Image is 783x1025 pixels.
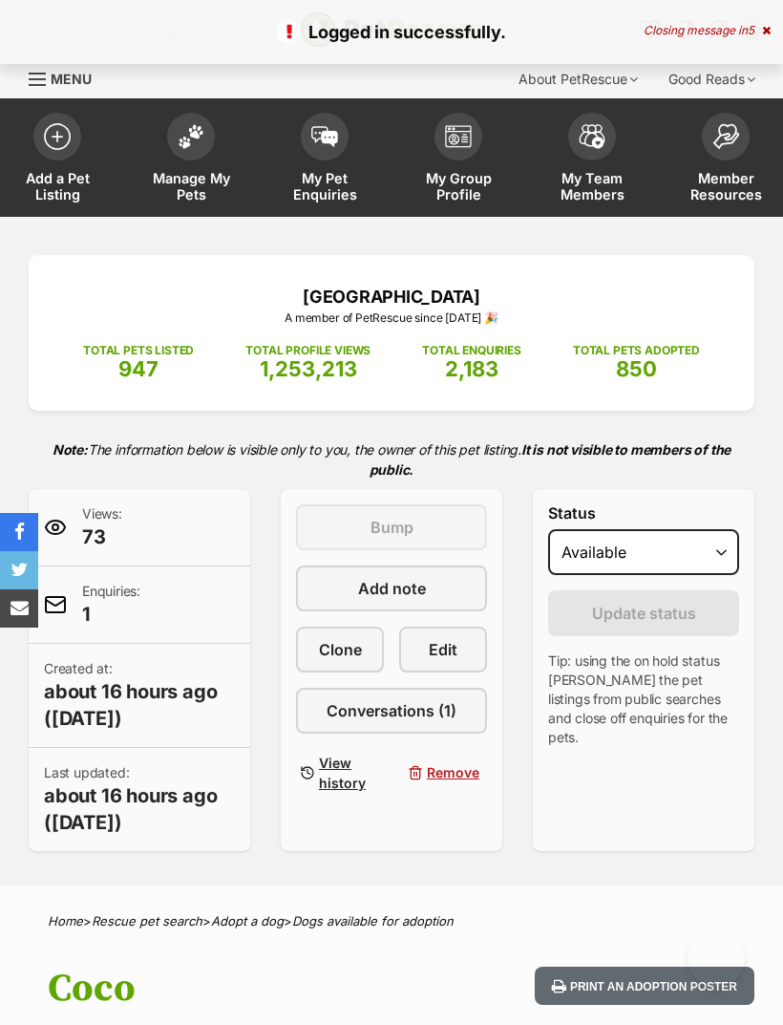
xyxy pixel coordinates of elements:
span: 73 [82,523,122,550]
img: pet-enquiries-icon-7e3ad2cf08bfb03b45e93fb7055b45f3efa6380592205ae92323e6603595dc1f.svg [311,126,338,147]
a: Edit [399,627,487,673]
span: My Pet Enquiries [282,170,368,203]
span: Add a Pet Listing [14,170,100,203]
img: group-profile-icon-3fa3cf56718a62981997c0bc7e787c4b2cf8bcc04b72c1350f741eb67cf2f40e.svg [445,125,472,148]
p: TOTAL ENQUIRIES [422,342,520,359]
p: Enquiries: [82,582,140,628]
p: Logged in successfully. [19,19,764,45]
span: 850 [616,356,657,381]
p: TOTAL PETS ADOPTED [573,342,700,359]
a: My Group Profile [391,103,525,217]
span: 5 [748,23,754,37]
span: 1 [82,601,140,628]
p: Views: [82,504,122,550]
h1: Coco [48,967,483,1011]
span: 947 [118,356,159,381]
a: My Team Members [525,103,659,217]
label: Status [548,504,739,522]
a: Clone [296,627,384,673]
img: add-pet-listing-icon-0afa8454b4691262ce3f59096e99ab1cd57d4a30225e0717b998d2c9b9846f56.svg [44,123,71,150]
p: Last updated: [44,763,235,836]
a: My Pet Enquiries [258,103,391,217]
span: Add note [358,577,426,600]
span: about 16 hours ago ([DATE]) [44,678,235,732]
p: Created at: [44,659,235,732]
a: View history [296,749,384,797]
a: Dogs available for adoption [292,913,454,929]
img: manage-my-pets-icon-02211641906a0b7f246fdf0571729dbe1e7629f14944591b6c1af311fb30b64b.svg [178,124,204,149]
span: My Group Profile [415,170,501,203]
div: Closing message in [644,24,771,37]
p: TOTAL PETS LISTED [83,342,194,359]
span: Member Resources [683,170,769,203]
span: Conversations (1) [327,699,456,722]
a: Conversations (1) [296,688,487,734]
span: Clone [319,638,362,661]
span: My Team Members [549,170,635,203]
img: member-resources-icon-8e73f808a243e03378d46382f2149f9095a855e16c252ad45f914b54edf8863c.svg [712,123,739,149]
span: Manage My Pets [148,170,234,203]
strong: It is not visible to members of the public. [370,441,730,478]
div: Good Reads [655,60,769,98]
img: team-members-icon-5396bd8760b3fe7c0b43da4ab00e1e3bb1a5d9ba89233759b79545d2d3fc5d0d.svg [579,124,605,149]
button: Print an adoption poster [535,967,754,1006]
span: Edit [429,638,457,661]
a: Menu [29,60,105,95]
a: Rescue pet search [92,913,202,929]
a: Home [48,913,83,929]
span: View history [319,753,376,793]
a: Add note [296,566,487,611]
p: [GEOGRAPHIC_DATA] [57,284,726,310]
p: The information below is visible only to you, the owner of this pet listing. [29,430,754,489]
p: A member of PetRescue since [DATE] 🎉 [57,310,726,327]
button: Update status [548,590,739,636]
span: 2,183 [445,356,498,381]
span: Bump [370,516,413,539]
iframe: Help Scout Beacon - Open [688,929,745,987]
div: About PetRescue [505,60,651,98]
strong: Note: [53,441,88,458]
span: 1,253,213 [260,356,357,381]
p: TOTAL PROFILE VIEWS [245,342,370,359]
a: Adopt a dog [211,913,284,929]
button: Remove [399,749,487,797]
span: about 16 hours ago ([DATE]) [44,782,235,836]
a: Manage My Pets [124,103,258,217]
p: Tip: using the on hold status [PERSON_NAME] the pet listings from public searches and close off e... [548,651,739,747]
button: Bump [296,504,487,550]
span: Remove [427,762,479,782]
span: Update status [592,602,696,625]
span: Menu [51,71,92,87]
